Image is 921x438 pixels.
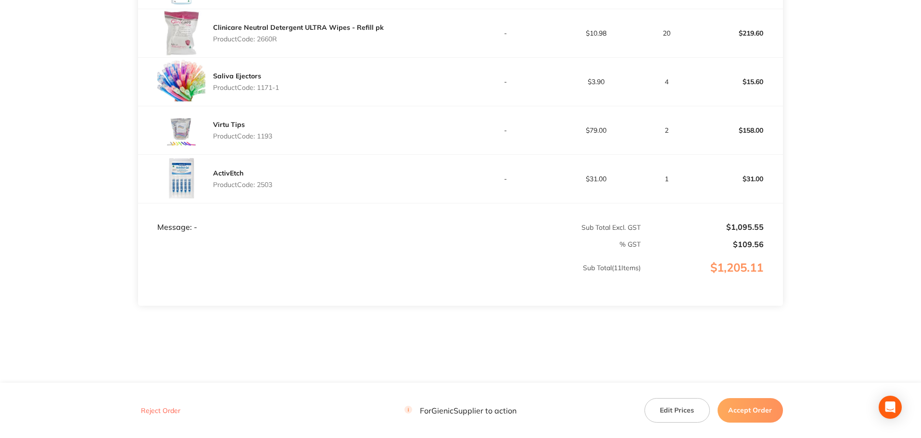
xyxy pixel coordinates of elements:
[461,29,551,37] p: -
[213,181,272,188] p: Product Code: 2503
[213,72,261,80] a: Saliva Ejectors
[213,132,272,140] p: Product Code: 1193
[157,155,205,203] img: d2gzajhhZg
[642,240,764,249] p: $109.56
[693,70,782,93] p: $15.60
[461,224,641,231] p: Sub Total Excl. GST
[404,406,517,415] p: For Gienic Supplier to action
[157,58,205,106] img: dWpiNGNnNg
[642,29,692,37] p: 20
[642,223,764,231] p: $1,095.55
[693,22,782,45] p: $219.60
[551,175,641,183] p: $31.00
[213,84,279,91] p: Product Code: 1171-1
[461,175,551,183] p: -
[693,119,782,142] p: $158.00
[139,240,641,248] p: % GST
[718,398,783,422] button: Accept Order
[157,106,205,154] img: cHI0Z255ag
[693,167,782,190] p: $31.00
[644,398,710,422] button: Edit Prices
[879,396,902,419] div: Open Intercom Messenger
[213,35,384,43] p: Product Code: 2660R
[213,169,243,177] a: ActivEtch
[139,264,641,291] p: Sub Total ( 11 Items)
[213,23,384,32] a: Clinicare Neutral Detergent ULTRA Wipes - Refill pk
[461,126,551,134] p: -
[138,406,183,415] button: Reject Order
[213,120,245,129] a: Virtu Tips
[642,126,692,134] p: 2
[642,261,782,294] p: $1,205.11
[551,126,641,134] p: $79.00
[138,203,460,232] td: Message: -
[551,78,641,86] p: $3.90
[642,78,692,86] p: 4
[157,9,205,57] img: d2NubW1waw
[461,78,551,86] p: -
[551,29,641,37] p: $10.98
[642,175,692,183] p: 1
